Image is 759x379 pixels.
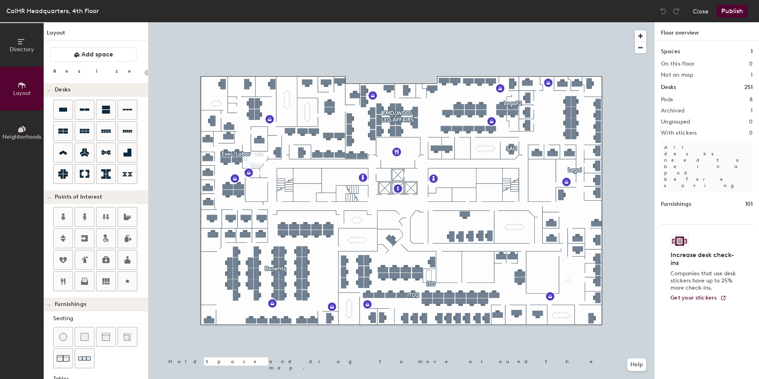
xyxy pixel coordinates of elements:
[59,333,67,341] img: Stool
[661,47,680,56] h1: Spaces
[749,119,753,125] h2: 0
[81,333,89,341] img: Cushion
[661,141,753,192] p: All desks need to be in a pod before saving
[661,83,676,92] h1: Desks
[749,97,753,103] h2: 8
[661,97,673,103] h2: Pods
[670,251,738,267] h4: Increase desk check-ins
[118,327,137,347] button: Couch (corner)
[102,333,110,341] img: Couch (middle)
[6,6,99,16] div: CalHR Headquarters, 4th Floor
[661,61,695,67] h2: On this floor
[75,348,94,368] button: Couch (x3)
[751,72,753,78] h2: 1
[55,87,70,93] span: Desks
[13,90,31,97] span: Layout
[661,72,693,78] h2: Not on map
[10,46,34,53] span: Directory
[749,61,753,67] h2: 0
[627,358,646,371] button: Help
[661,130,697,136] h2: With stickers
[78,352,91,365] img: Couch (x3)
[670,294,717,301] span: Get your stickers
[50,47,137,62] button: Add space
[717,5,748,17] button: Publish
[751,108,753,114] h2: 1
[53,68,141,74] div: Resize
[57,352,69,365] img: Couch (x2)
[81,50,113,58] span: Add space
[659,7,667,15] img: Undo
[75,327,94,347] button: Cushion
[661,200,691,209] h1: Furnishings
[745,200,753,209] h1: 101
[55,194,102,200] span: Points of Interest
[670,270,738,292] p: Companies that use desk stickers have up to 25% more check-ins.
[55,301,86,307] span: Furnishings
[2,133,41,140] span: Neighborhoods
[53,348,73,368] button: Couch (x2)
[661,108,684,114] h2: Archived
[751,47,753,56] h1: 1
[744,83,753,92] h1: 251
[670,234,689,248] img: Sticker logo
[661,119,690,125] h2: Ungrouped
[670,295,726,302] a: Get your stickers
[655,22,759,41] h1: Floor overview
[672,7,680,15] img: Redo
[693,5,709,17] button: Close
[749,130,753,136] h2: 0
[44,29,148,41] h1: Layout
[96,327,116,347] button: Couch (middle)
[123,333,131,341] img: Couch (corner)
[53,314,148,323] div: Seating
[53,327,73,347] button: Stool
